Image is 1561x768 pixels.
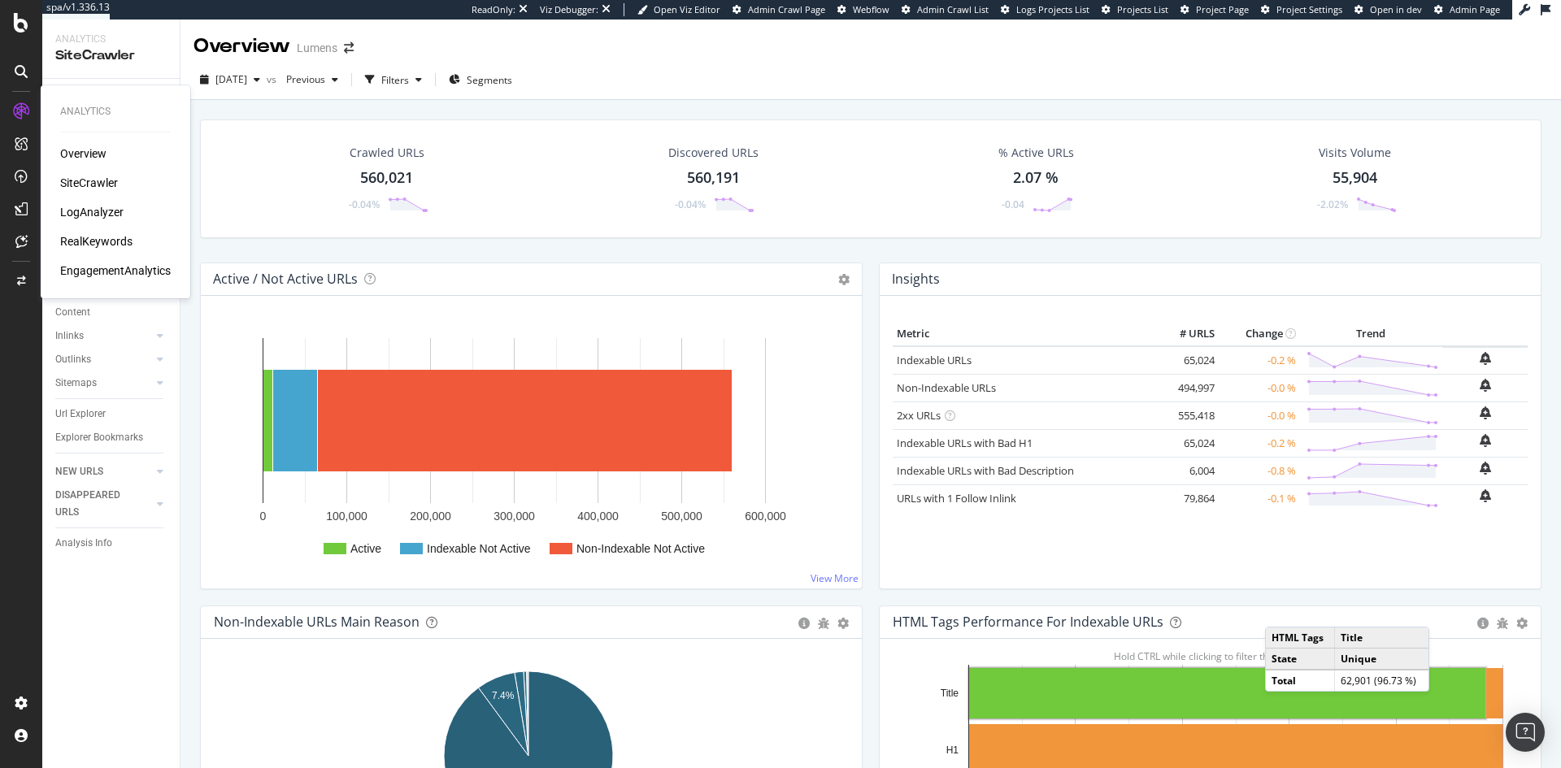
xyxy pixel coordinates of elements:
[902,3,989,16] a: Admin Crawl List
[892,268,940,290] h4: Insights
[1516,618,1528,629] div: gear
[1013,167,1059,189] div: 2.07 %
[1450,3,1500,15] span: Admin Page
[60,233,133,249] div: RealKeywords
[55,351,152,368] a: Outlinks
[55,406,168,423] a: Url Explorer
[350,145,424,161] div: Crawled URLs
[1506,713,1545,752] div: Open Intercom Messenger
[349,197,380,211] div: -0.04%
[798,618,810,629] div: circle-info
[55,406,106,423] div: Url Explorer
[1300,322,1442,346] th: Trend
[55,304,90,321] div: Content
[540,3,598,16] div: Viz Debugger:
[1002,197,1024,211] div: -0.04
[1334,648,1428,670] td: Unique
[577,510,619,523] text: 400,000
[260,510,267,523] text: 0
[492,690,515,701] text: 7.4%
[897,463,1074,478] a: Indexable URLs with Bad Description
[998,145,1074,161] div: % Active URLs
[1261,3,1342,16] a: Project Settings
[55,304,168,321] a: Content
[494,510,535,523] text: 300,000
[214,322,843,575] svg: A chart.
[60,145,107,162] a: Overview
[1219,322,1300,346] th: Change
[1266,670,1334,691] td: Total
[1334,670,1428,691] td: 62,901 (96.73 %)
[344,42,354,54] div: arrow-right-arrow-left
[897,491,1016,505] a: URLs with 1 Follow Inlink
[675,197,706,211] div: -0.04%
[1480,434,1491,447] div: bell-plus
[1154,401,1219,429] td: 555,418
[359,67,428,93] button: Filters
[837,618,849,629] div: gear
[55,535,112,552] div: Analysis Info
[267,72,280,86] span: vs
[1319,145,1391,161] div: Visits Volume
[1333,167,1377,189] div: 55,904
[1477,618,1489,629] div: circle-info
[55,375,152,392] a: Sitemaps
[60,175,118,191] div: SiteCrawler
[215,72,247,86] span: 2025 Aug. 24th
[1117,3,1168,15] span: Projects List
[1480,489,1491,502] div: bell-plus
[1196,3,1249,15] span: Project Page
[637,3,720,16] a: Open Viz Editor
[60,263,171,279] a: EngagementAnalytics
[1181,3,1249,16] a: Project Page
[55,328,84,345] div: Inlinks
[941,688,959,699] text: Title
[897,436,1033,450] a: Indexable URLs with Bad H1
[55,351,91,368] div: Outlinks
[55,463,103,480] div: NEW URLS
[55,463,152,480] a: NEW URLS
[853,3,889,15] span: Webflow
[60,204,124,220] a: LogAnalyzer
[214,614,420,630] div: Non-Indexable URLs Main Reason
[1219,457,1300,484] td: -0.8 %
[837,3,889,16] a: Webflow
[55,535,168,552] a: Analysis Info
[687,167,740,189] div: 560,191
[1266,627,1334,649] td: HTML Tags
[297,40,337,56] div: Lumens
[1154,429,1219,457] td: 65,024
[668,145,759,161] div: Discovered URLs
[472,3,515,16] div: ReadOnly:
[55,375,97,392] div: Sitemaps
[1154,346,1219,375] td: 65,024
[1480,462,1491,475] div: bell-plus
[893,614,1163,630] div: HTML Tags Performance for Indexable URLs
[1354,3,1422,16] a: Open in dev
[654,3,720,15] span: Open Viz Editor
[745,510,786,523] text: 600,000
[360,167,413,189] div: 560,021
[1370,3,1422,15] span: Open in dev
[661,510,702,523] text: 500,000
[1480,379,1491,392] div: bell-plus
[1317,197,1348,211] div: -2.02%
[838,274,850,285] i: Options
[55,487,137,521] div: DISAPPEARED URLS
[1154,322,1219,346] th: # URLS
[946,744,959,756] text: H1
[1001,3,1089,16] a: Logs Projects List
[1219,374,1300,401] td: -0.0 %
[1219,401,1300,429] td: -0.0 %
[1334,627,1428,649] td: Title
[1219,346,1300,375] td: -0.2 %
[1219,429,1300,457] td: -0.2 %
[1497,618,1508,629] div: bug
[576,542,705,555] text: Non-Indexable Not Active
[893,322,1154,346] th: Metric
[1154,484,1219,512] td: 79,864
